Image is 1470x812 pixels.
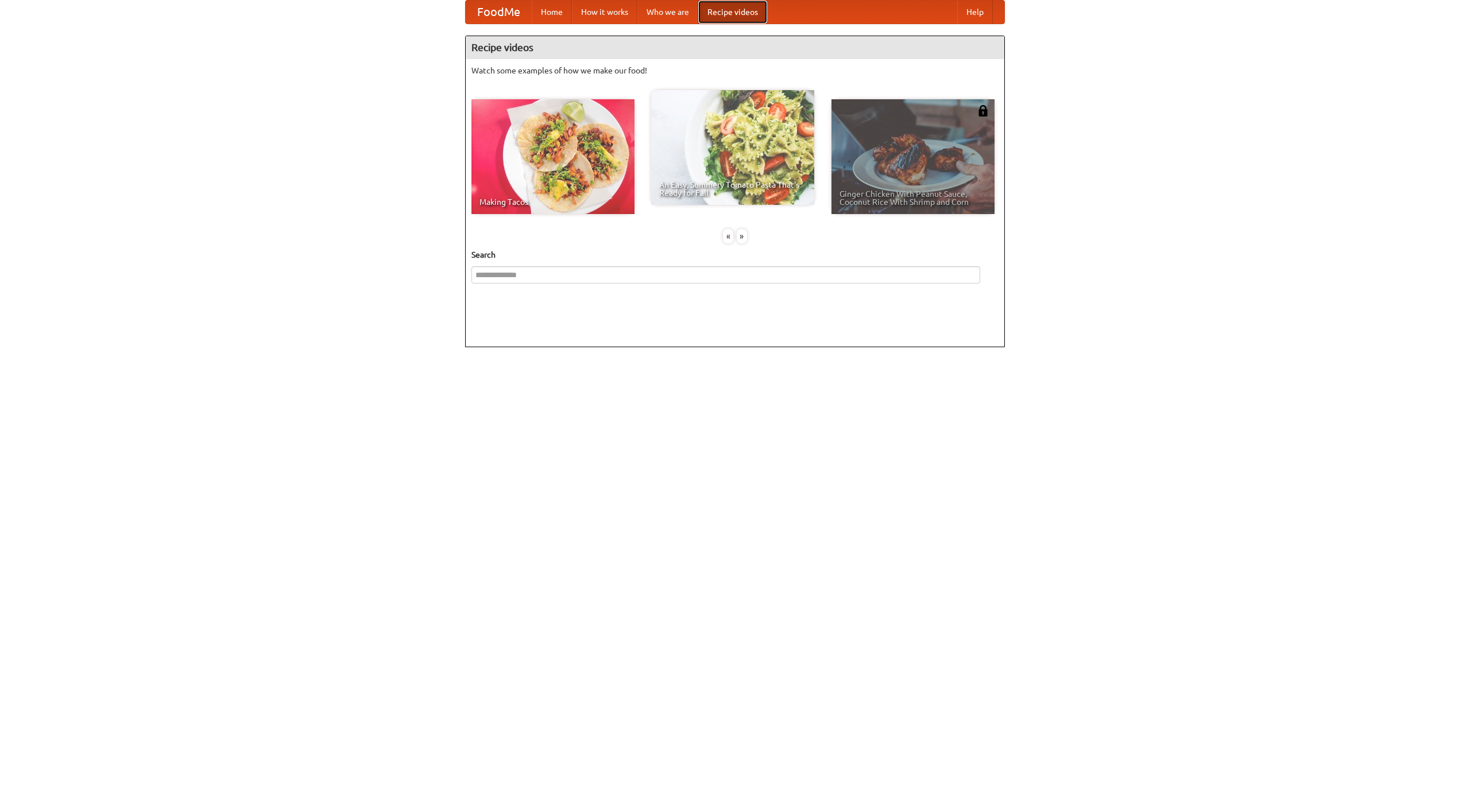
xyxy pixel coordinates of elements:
a: Home [532,1,572,24]
a: Recipe videos [698,1,767,24]
p: Watch some examples of how we make our food! [471,65,999,76]
div: » [737,229,747,243]
img: 483408.png [977,105,989,116]
h5: Search [471,249,999,261]
a: Help [957,1,993,24]
a: FoodMe [466,1,532,24]
span: Making Tacos [479,198,626,206]
span: An Easy, Summery Tomato Pasta That's Ready for Fall [659,181,806,197]
a: An Easy, Summery Tomato Pasta That's Ready for Fall [651,90,814,205]
a: Who we are [637,1,698,24]
div: « [723,229,733,243]
a: Making Tacos [471,99,635,214]
h4: Recipe videos [466,36,1004,59]
a: How it works [572,1,637,24]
